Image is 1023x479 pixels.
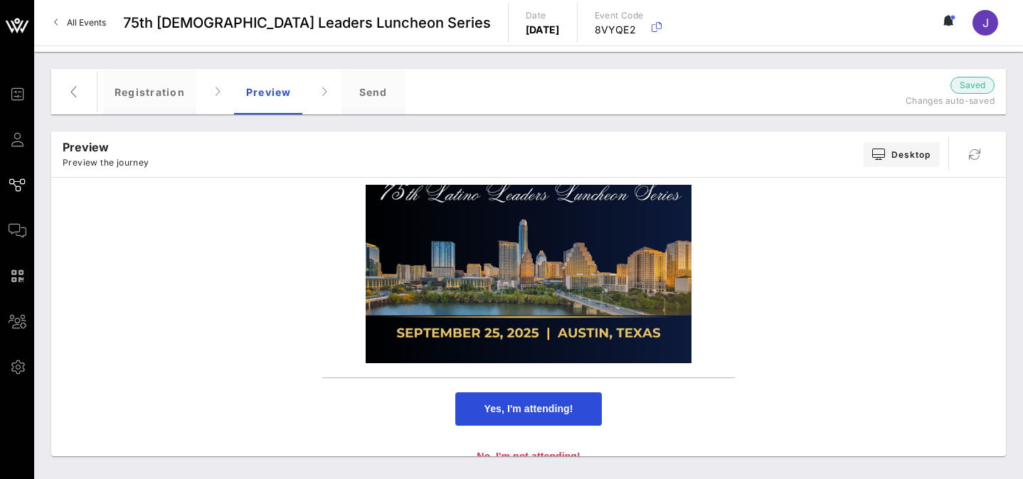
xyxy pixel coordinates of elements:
span: 75th [DEMOGRAPHIC_DATA] Leaders Luncheon Series [123,12,491,33]
span: All Events [67,17,106,28]
a: Yes, I'm attending! [455,392,601,426]
p: Changes auto-saved [817,94,995,108]
span: J [982,16,989,30]
span: No, I'm not attending! [477,451,581,462]
a: All Events [46,11,115,34]
span: Yes, I'm attending! [484,403,573,414]
p: Preview the journey [63,156,149,170]
div: J [972,10,998,36]
div: Send [341,69,406,114]
a: No, I'm not attending! [448,440,609,473]
span: Saved [960,78,985,92]
p: Event Code [595,9,644,23]
div: Preview [235,69,303,114]
p: Date [526,9,560,23]
button: Desktop [864,142,940,167]
div: Registration [103,69,196,114]
p: 8VYQE2 [595,23,644,37]
p: [DATE] [526,23,560,37]
span: Desktop [872,149,931,160]
p: Preview [63,139,149,156]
